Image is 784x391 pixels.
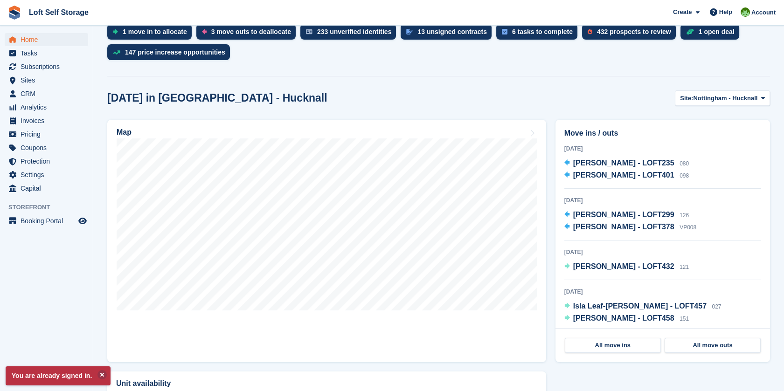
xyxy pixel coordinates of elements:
span: Protection [21,155,76,168]
span: Create [673,7,692,17]
span: 121 [680,264,689,270]
h2: Move ins / outs [564,128,761,139]
a: 1 move in to allocate [107,24,196,44]
img: price_increase_opportunities-93ffe204e8149a01c8c9dc8f82e8f89637d9d84a8eef4429ea346261dce0b2c0.svg [113,50,120,55]
a: 13 unsigned contracts [401,24,496,44]
a: menu [5,141,88,154]
div: [DATE] [564,288,761,296]
span: 080 [680,160,689,167]
span: [PERSON_NAME] - LOFT401 [573,171,674,179]
span: Booking Portal [21,214,76,227]
span: Help [719,7,732,17]
span: Tasks [21,47,76,60]
a: [PERSON_NAME] - LOFT235 080 [564,158,689,170]
a: menu [5,47,88,60]
a: menu [5,214,88,227]
span: Account [751,8,776,17]
span: Subscriptions [21,60,76,73]
a: 3 move outs to deallocate [196,24,300,44]
img: task-75834270c22a3079a89374b754ae025e5fb1db73e45f91037f5363f120a921f8.svg [502,29,507,34]
img: move_outs_to_deallocate_icon-f764333ba52eb49d3ac5e1228854f67142a1ed5810a6f6cc68b1a99e826820c5.svg [202,29,207,34]
a: [PERSON_NAME] - LOFT432 121 [564,261,689,273]
a: Preview store [77,215,88,226]
span: [PERSON_NAME] - LOFT378 [573,223,674,231]
a: Map [107,120,546,362]
span: Pricing [21,128,76,141]
a: menu [5,168,88,181]
span: [PERSON_NAME] - LOFT432 [573,262,674,270]
a: menu [5,182,88,195]
img: deal-1b604bf984904fb50ccaf53a9ad4b4a5d6e5aea283cecdc64d6e3604feb123c2.svg [686,28,694,35]
a: menu [5,87,88,100]
div: 13 unsigned contracts [417,28,487,35]
span: CRM [21,87,76,100]
img: prospect-51fa495bee0391a8d652442698ab0144808aea92771e9ea1ae160a38d050c398.svg [588,29,592,34]
a: 1 open deal [680,24,744,44]
img: stora-icon-8386f47178a22dfd0bd8f6a31ec36ba5ce8667c1dd55bd0f319d3a0aa187defe.svg [7,6,21,20]
div: 147 price increase opportunities [125,48,225,56]
div: [DATE] [564,144,761,153]
a: 6 tasks to complete [496,24,582,44]
a: menu [5,155,88,168]
div: 6 tasks to complete [512,28,573,35]
h2: Map [117,128,132,137]
span: Capital [21,182,76,195]
img: contract_signature_icon-13c848040528278c33f63329250d36e43548de30e8caae1d1a13099fd9432cc5.svg [406,29,413,34]
h2: [DATE] in [GEOGRAPHIC_DATA] - Hucknall [107,92,327,104]
a: 147 price increase opportunities [107,44,235,65]
a: Loft Self Storage [25,5,92,20]
a: [PERSON_NAME] - LOFT401 098 [564,170,689,182]
a: [PERSON_NAME] - LOFT458 151 [564,313,689,325]
span: 098 [680,172,689,179]
a: 432 prospects to review [582,24,680,44]
span: 027 [712,303,721,310]
p: You are already signed in. [6,366,111,385]
span: Analytics [21,101,76,114]
a: Isla Leaf-[PERSON_NAME] - LOFT457 027 [564,301,722,313]
img: move_ins_to_allocate_icon-fdf77a2bb77ea45bf5b3d319d69a93e2d87916cf1d5bf7949dd705db3b84f3ca.svg [113,29,118,34]
span: 126 [680,212,689,219]
a: menu [5,74,88,87]
span: Site: [680,94,693,103]
h2: Unit availability [116,379,171,388]
a: [PERSON_NAME] - LOFT299 126 [564,209,689,221]
a: 233 unverified identities [300,24,401,44]
div: 1 open deal [699,28,735,35]
a: menu [5,60,88,73]
div: 3 move outs to deallocate [211,28,291,35]
span: [PERSON_NAME] - LOFT458 [573,314,674,322]
span: Coupons [21,141,76,154]
div: 233 unverified identities [317,28,392,35]
span: Nottingham - Hucknall [693,94,757,103]
span: Settings [21,168,76,181]
span: 151 [680,316,689,322]
img: verify_identity-adf6edd0f0f0b5bbfe63781bf79b02c33cf7c696d77639b501bdc392416b5a36.svg [306,29,312,34]
span: Storefront [8,203,93,212]
a: menu [5,114,88,127]
button: Site: Nottingham - Hucknall [675,90,770,106]
a: [PERSON_NAME] - LOFT378 VP008 [564,221,696,233]
span: Invoices [21,114,76,127]
a: menu [5,128,88,141]
img: James Johnson [741,7,750,17]
span: [PERSON_NAME] - LOFT235 [573,159,674,167]
span: Home [21,33,76,46]
a: menu [5,33,88,46]
span: VP008 [680,224,696,231]
div: [DATE] [564,196,761,205]
span: Sites [21,74,76,87]
a: menu [5,101,88,114]
div: 1 move in to allocate [123,28,187,35]
div: [DATE] [564,248,761,256]
a: All move ins [565,338,661,353]
span: Isla Leaf-[PERSON_NAME] - LOFT457 [573,302,707,310]
span: [PERSON_NAME] - LOFT299 [573,211,674,219]
a: All move outs [665,338,761,353]
div: 432 prospects to review [597,28,671,35]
